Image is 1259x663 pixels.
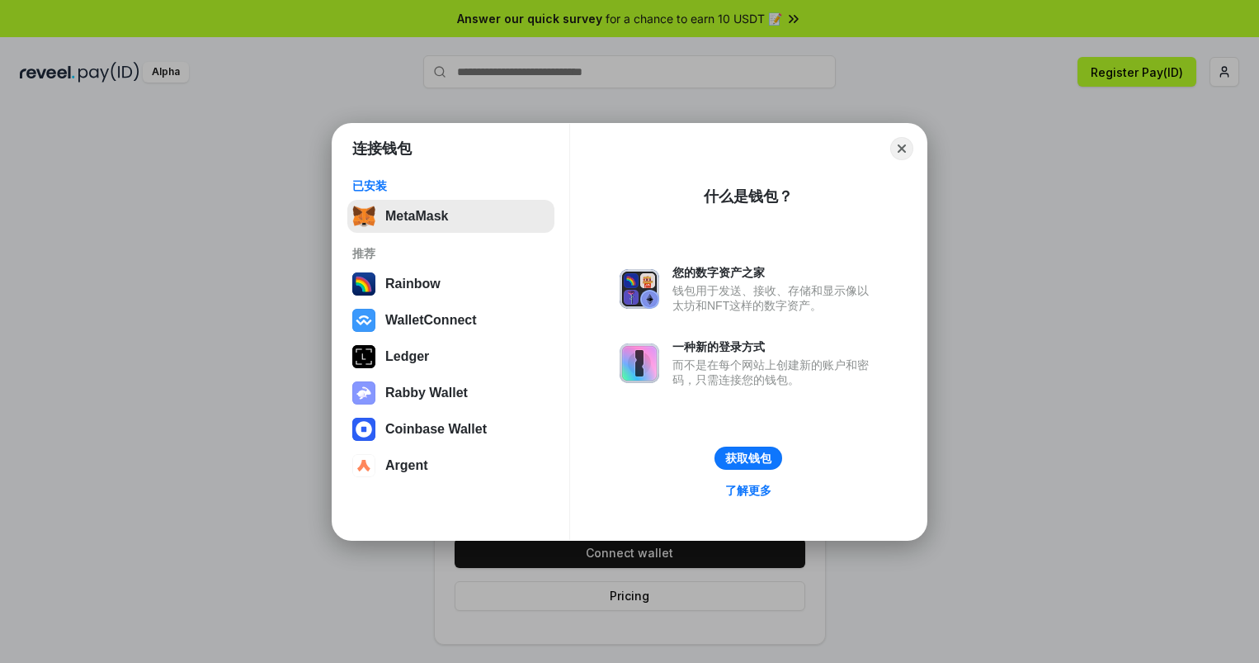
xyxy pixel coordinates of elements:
div: 您的数字资产之家 [672,265,877,280]
div: 一种新的登录方式 [672,339,877,354]
button: Coinbase Wallet [347,413,554,446]
div: 钱包用于发送、接收、存储和显示像以太坊和NFT这样的数字资产。 [672,283,877,313]
img: svg+xml,%3Csvg%20width%3D%2228%22%20height%3D%2228%22%20viewBox%3D%220%200%2028%2028%22%20fill%3D... [352,309,375,332]
button: Rainbow [347,268,554,301]
img: svg+xml,%3Csvg%20width%3D%2228%22%20height%3D%2228%22%20viewBox%3D%220%200%2028%2028%22%20fill%3D... [352,418,375,441]
div: Coinbase Wallet [385,422,487,437]
img: svg+xml,%3Csvg%20width%3D%2228%22%20height%3D%2228%22%20viewBox%3D%220%200%2028%2028%22%20fill%3D... [352,454,375,477]
a: 了解更多 [715,480,781,501]
div: 什么是钱包？ [704,187,793,206]
button: Close [890,137,913,160]
button: WalletConnect [347,304,554,337]
div: 已安装 [352,178,549,193]
button: Ledger [347,340,554,373]
button: Argent [347,449,554,482]
img: svg+xml,%3Csvg%20xmlns%3D%22http%3A%2F%2Fwww.w3.org%2F2000%2Fsvg%22%20width%3D%2228%22%20height%3... [352,345,375,368]
div: Argent [385,458,428,473]
div: 推荐 [352,246,549,261]
div: Rabby Wallet [385,386,468,400]
button: MetaMask [347,200,554,233]
div: 获取钱包 [725,451,771,466]
button: 获取钱包 [714,447,782,470]
div: MetaMask [385,209,448,224]
img: svg+xml,%3Csvg%20fill%3D%22none%22%20height%3D%2233%22%20viewBox%3D%220%200%2035%2033%22%20width%... [352,205,375,228]
div: WalletConnect [385,313,477,328]
div: Ledger [385,349,429,364]
div: 而不是在每个网站上创建新的账户和密码，只需连接您的钱包。 [672,358,877,387]
button: Rabby Wallet [347,376,554,410]
img: svg+xml,%3Csvg%20xmlns%3D%22http%3A%2F%2Fwww.w3.org%2F2000%2Fsvg%22%20fill%3D%22none%22%20viewBox... [620,343,659,383]
div: Rainbow [385,277,441,291]
div: 了解更多 [725,483,771,498]
img: svg+xml,%3Csvg%20xmlns%3D%22http%3A%2F%2Fwww.w3.org%2F2000%2Fsvg%22%20fill%3D%22none%22%20viewBox... [620,269,659,309]
img: svg+xml,%3Csvg%20xmlns%3D%22http%3A%2F%2Fwww.w3.org%2F2000%2Fsvg%22%20fill%3D%22none%22%20viewBox... [352,381,375,405]
img: svg+xml,%3Csvg%20width%3D%22120%22%20height%3D%22120%22%20viewBox%3D%220%200%20120%20120%22%20fil... [352,272,375,296]
h1: 连接钱包 [352,139,412,159]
